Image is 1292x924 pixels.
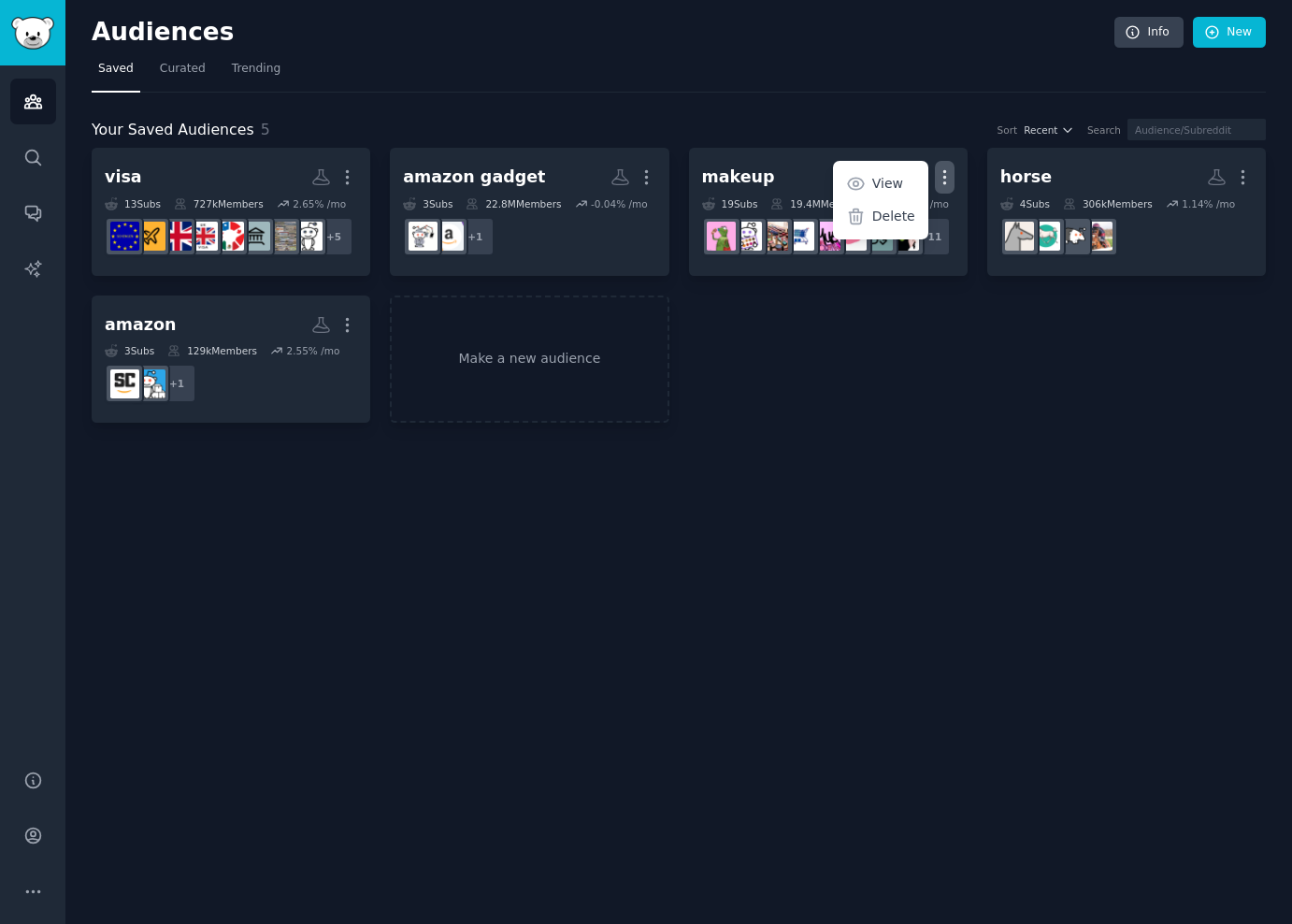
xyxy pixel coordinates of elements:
a: horse4Subs306kMembers1.14% /moHorseRacingUKhorseHorsesEquestrian [987,148,1266,276]
div: 3 Sub s [105,344,154,357]
img: makeupexchange [811,222,840,251]
img: SchengenVisa [110,222,139,251]
div: 3 Sub s [403,197,452,210]
div: + 1 [157,364,196,403]
span: Recent [1024,123,1057,137]
img: Equestrian [1005,222,1034,251]
img: GummySearch logo [11,17,54,50]
img: muacirclejerk [707,222,736,251]
img: UKHighPotentialVisa [163,222,192,251]
div: 13 Sub s [105,197,161,210]
input: Audience/Subreddit [1127,119,1266,140]
div: 19 Sub s [702,197,758,210]
div: 1.14 % /mo [1182,197,1235,210]
div: + 1 [455,217,495,256]
img: tnvisa [215,222,244,251]
p: View [872,174,903,194]
img: horse [1057,222,1086,251]
a: amazon gadget3Subs22.8MMembers-0.04% /mo+1SellingOnAmazonFBAgadgets [390,148,668,276]
div: Sort [998,123,1018,137]
div: + 11 [912,217,951,256]
span: Saved [98,61,134,78]
div: makeup [702,166,775,189]
img: HorseRacingUK [1084,222,1113,251]
img: f1visa [241,222,270,251]
div: 727k Members [174,197,264,210]
a: View [836,165,925,204]
div: -0.04 % /mo [591,197,648,210]
img: visas [267,222,296,251]
img: Amazonsellercentral [110,369,139,398]
a: Make a new audience [390,296,668,424]
div: amazon gadget [403,166,545,189]
img: SpouseVisaUk [189,222,218,251]
div: 2.55 % /mo [286,344,339,357]
div: 22.8M Members [466,197,561,210]
div: 306k Members [1063,197,1153,210]
img: gadgets [409,222,438,251]
div: Search [1087,123,1121,137]
div: 2.65 % /mo [293,197,346,210]
img: SellingOnAmazonFBA [435,222,464,251]
a: visa13Subs727kMembers2.65% /mo+5studyAbroadvisasf1visatnvisaSpouseVisaUkUKHighPotentialVisaAusVis... [92,148,370,276]
p: Delete [872,207,915,226]
img: makeuptips [759,222,788,251]
img: makeupflatlays [733,222,762,251]
a: Saved [92,54,140,93]
a: makeupViewDelete19Subs19.4MMembers0.15% /mo+11wickedmakeupartistsRandomActsofMakeupmakeupexchange... [689,148,968,276]
span: Trending [232,61,280,78]
div: horse [1000,166,1052,189]
div: + 5 [314,217,353,256]
img: Horses [1031,222,1060,251]
div: 129k Members [167,344,257,357]
button: Recent [1024,123,1074,137]
img: studyAbroad [294,222,323,251]
a: Curated [153,54,212,93]
img: AmazonFBA [136,369,165,398]
span: Your Saved Audiences [92,119,254,142]
div: amazon [105,313,177,337]
a: New [1193,17,1266,49]
div: 4 Sub s [1000,197,1050,210]
img: AusVisa [136,222,165,251]
span: Curated [160,61,206,78]
h2: Audiences [92,18,1114,48]
span: 5 [261,121,270,138]
a: Trending [225,54,287,93]
a: amazon3Subs129kMembers2.55% /mo+1AmazonFBAAmazonsellercentral [92,296,370,424]
div: visa [105,166,142,189]
img: indianbeautyhauls [785,222,814,251]
div: 19.4M Members [770,197,866,210]
a: Info [1114,17,1184,49]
